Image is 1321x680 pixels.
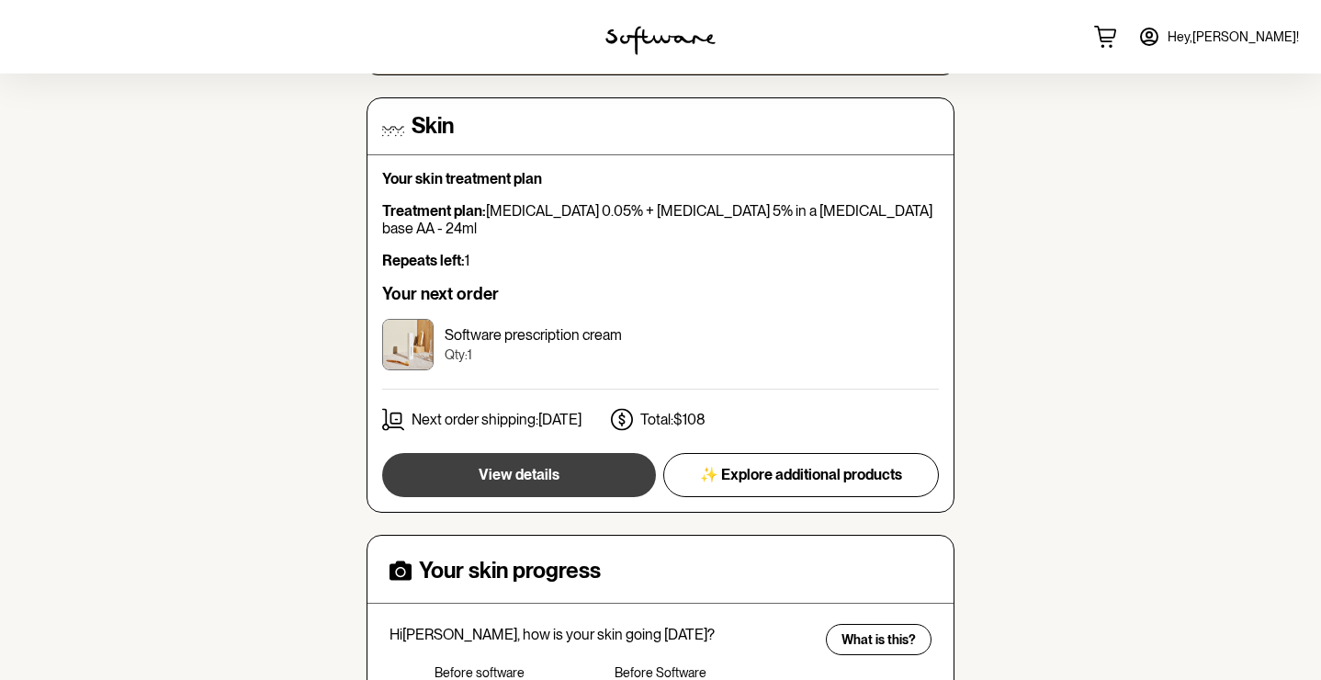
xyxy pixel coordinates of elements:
span: View details [479,466,559,483]
button: View details [382,453,656,497]
p: Qty: 1 [445,347,622,363]
strong: Repeats left: [382,252,465,269]
p: Software prescription cream [445,326,622,344]
strong: Treatment plan: [382,202,486,220]
p: [MEDICAL_DATA] 0.05% + [MEDICAL_DATA] 5% in a [MEDICAL_DATA] base AA - 24ml [382,202,939,237]
p: 1 [382,252,939,269]
h4: Your skin progress [419,558,601,584]
p: Total: $108 [640,411,706,428]
a: Hey,[PERSON_NAME]! [1127,15,1310,59]
span: What is this? [841,632,916,648]
span: ✨ Explore additional products [700,466,902,483]
button: ✨ Explore additional products [663,453,939,497]
img: ckrjybs9h00003h5xsftakopd.jpg [382,319,434,370]
img: software logo [605,26,716,55]
p: Hi [PERSON_NAME] , how is your skin going [DATE]? [390,626,814,643]
span: Hey, [PERSON_NAME] ! [1168,29,1299,45]
p: Next order shipping: [DATE] [412,411,581,428]
h6: Your next order [382,284,939,304]
h4: Skin [412,113,454,140]
p: Your skin treatment plan [382,170,939,187]
button: What is this? [826,624,931,655]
